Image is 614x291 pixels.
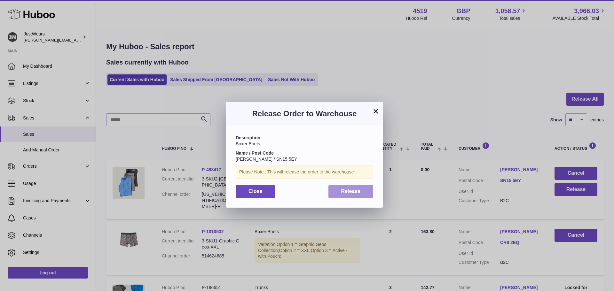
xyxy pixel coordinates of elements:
[236,141,260,146] span: Boxer Briefs
[341,188,361,194] span: Release
[236,150,274,156] strong: Name / Post Code
[236,185,275,198] button: Close
[236,165,373,179] div: Please Note : This will release the order to the warehouse
[236,135,260,140] strong: Description
[236,109,373,119] h3: Release Order to Warehouse
[236,157,297,162] span: [PERSON_NAME] / SN15 5EY
[248,188,263,194] span: Close
[372,107,380,115] button: ×
[328,185,374,198] button: Release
